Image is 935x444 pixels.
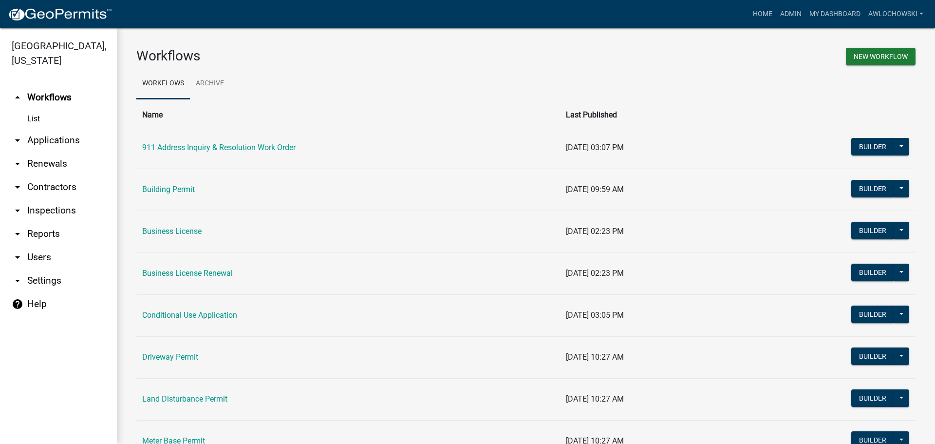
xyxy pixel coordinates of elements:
span: [DATE] 02:23 PM [566,269,624,278]
button: Builder [851,389,894,407]
a: Building Permit [142,185,195,194]
a: 911 Address Inquiry & Resolution Work Order [142,143,296,152]
th: Name [136,103,560,127]
button: Builder [851,180,894,197]
a: My Dashboard [805,5,864,23]
h3: Workflows [136,48,519,64]
a: Archive [190,68,230,99]
button: Builder [851,347,894,365]
i: arrow_drop_down [12,158,23,170]
a: awlochowski [864,5,927,23]
i: arrow_drop_down [12,181,23,193]
a: Business License Renewal [142,269,233,278]
span: [DATE] 09:59 AM [566,185,624,194]
a: Conditional Use Application [142,310,237,320]
span: [DATE] 03:07 PM [566,143,624,152]
i: arrow_drop_down [12,135,23,146]
a: Home [749,5,776,23]
span: [DATE] 03:05 PM [566,310,624,320]
button: New Workflow [846,48,916,65]
a: Driveway Permit [142,352,198,362]
a: Admin [776,5,805,23]
button: Builder [851,222,894,239]
i: arrow_drop_down [12,205,23,216]
i: arrow_drop_up [12,92,23,103]
button: Builder [851,138,894,155]
span: [DATE] 10:27 AM [566,394,624,404]
i: arrow_drop_down [12,275,23,287]
span: [DATE] 10:27 AM [566,352,624,362]
i: arrow_drop_down [12,251,23,263]
button: Builder [851,264,894,281]
a: Business License [142,227,202,236]
th: Last Published [560,103,737,127]
span: [DATE] 02:23 PM [566,227,624,236]
i: arrow_drop_down [12,228,23,240]
a: Workflows [136,68,190,99]
i: help [12,298,23,310]
a: Land Disturbance Permit [142,394,227,404]
button: Builder [851,306,894,323]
